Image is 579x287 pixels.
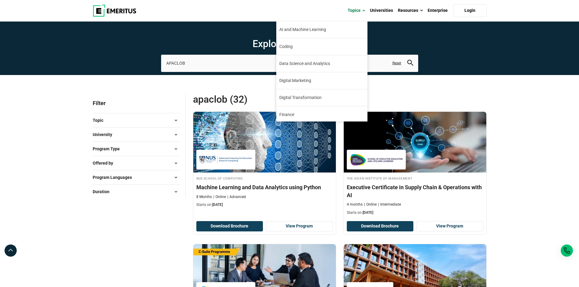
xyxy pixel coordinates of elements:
[93,159,181,168] button: Offered by
[161,55,418,72] input: search-page
[364,202,377,207] p: Online
[227,194,246,200] p: Advanced
[93,187,181,196] button: Duration
[276,72,367,89] a: Digital Marketing
[93,174,137,181] span: Program Languages
[196,183,333,191] h4: Machine Learning and Data Analytics using Python
[161,38,418,50] h1: Explore
[416,221,483,231] a: View Program
[196,176,333,181] h4: NUS School of Computing
[93,188,114,195] span: Duration
[93,93,181,113] p: Filter
[199,153,252,166] img: NUS School of Computing
[93,130,181,139] button: University
[93,173,181,182] button: Program Languages
[93,144,181,153] button: Program Type
[344,112,486,218] a: Supply Chain and Operations Course by The Asian Institute of Management - November 7, 2025 The As...
[93,116,181,125] button: Topic
[266,221,333,231] a: View Program
[196,221,263,231] button: Download Brochure
[378,202,401,207] p: Intermediate
[193,112,336,173] img: Machine Learning and Data Analytics using Python | Online Coding Course
[453,4,487,17] a: Login
[392,61,401,66] a: Reset search
[276,106,367,123] a: Finance
[279,43,293,50] span: Coding
[347,202,363,207] p: 4 months
[279,111,294,118] span: Finance
[276,38,367,55] a: Coding
[193,112,336,211] a: Coding Course by NUS School of Computing - September 30, 2025 NUS School of Computing NUS School ...
[344,112,486,173] img: Executive Certificate in Supply Chain & Operations with AI | Online Supply Chain and Operations C...
[407,60,413,67] button: search
[196,194,212,200] p: 8 Months
[363,210,373,215] span: [DATE]
[279,26,326,33] span: AI and Machine Learning
[347,176,483,181] h4: The Asian Institute of Management
[213,194,226,200] p: Online
[212,203,223,207] span: [DATE]
[93,117,108,124] span: Topic
[276,21,367,38] a: AI and Machine Learning
[93,131,117,138] span: University
[279,60,330,67] span: Data Science and Analytics
[93,145,125,152] span: Program Type
[93,160,118,166] span: Offered by
[279,94,322,101] span: Digital Transformation
[196,202,333,207] p: Starts on:
[276,55,367,72] a: Data Science and Analytics
[347,210,483,215] p: Starts on:
[279,77,311,84] span: Digital Marketing
[193,93,340,105] span: APACLOB (32)
[350,153,403,166] img: The Asian Institute of Management
[407,61,413,67] a: search
[347,183,483,199] h4: Executive Certificate in Supply Chain & Operations with AI
[276,89,367,106] a: Digital Transformation
[347,221,414,231] button: Download Brochure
